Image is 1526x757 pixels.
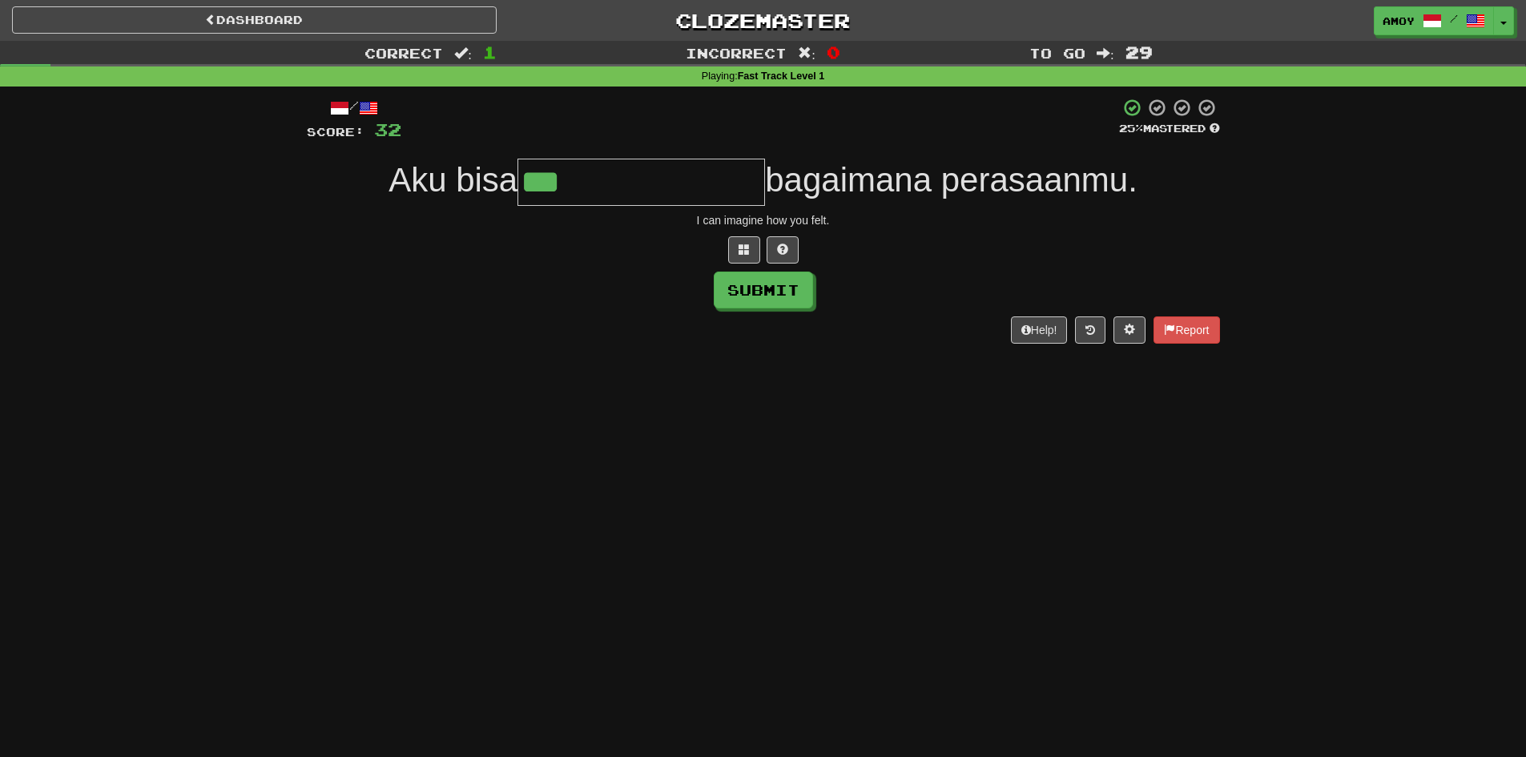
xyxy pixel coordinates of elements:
span: To go [1029,45,1085,61]
a: Amoy / [1374,6,1494,35]
span: Aku bisa [389,161,517,199]
span: 1 [483,42,497,62]
a: Dashboard [12,6,497,34]
div: Mastered [1119,122,1220,136]
button: Report [1154,316,1219,344]
button: Help! [1011,316,1068,344]
span: Correct [364,45,443,61]
span: 29 [1125,42,1153,62]
span: bagaimana perasaanmu. [765,161,1137,199]
span: : [798,46,815,60]
span: : [1097,46,1114,60]
span: Incorrect [686,45,787,61]
span: 32 [374,119,401,139]
span: Amoy [1383,14,1415,28]
div: I can imagine how you felt. [307,212,1220,228]
span: : [454,46,472,60]
span: 25 % [1119,122,1143,135]
span: Score: [307,125,364,139]
button: Submit [714,272,813,308]
button: Single letter hint - you only get 1 per sentence and score half the points! alt+h [767,236,799,264]
button: Switch sentence to multiple choice alt+p [728,236,760,264]
button: Round history (alt+y) [1075,316,1105,344]
span: 0 [827,42,840,62]
strong: Fast Track Level 1 [738,70,825,82]
span: / [1450,13,1458,24]
div: / [307,98,401,118]
a: Clozemaster [521,6,1005,34]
